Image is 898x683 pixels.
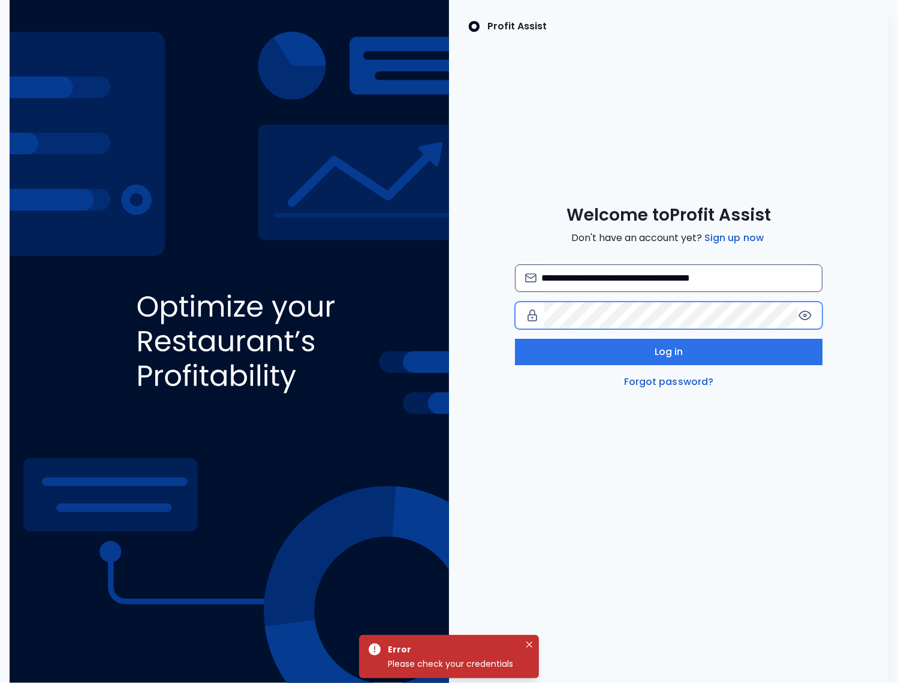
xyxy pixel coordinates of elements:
button: Log in [515,339,822,365]
p: Profit Assist [487,19,547,34]
span: Welcome to Profit Assist [566,204,771,226]
div: Error [388,642,515,657]
div: Please check your credentials [388,657,520,671]
button: Close [522,637,537,652]
a: Sign up now [702,231,766,245]
img: SpotOn Logo [468,19,480,34]
a: Forgot password? [622,375,716,389]
img: email [525,273,537,282]
span: Don't have an account yet? [571,231,766,245]
span: Log in [655,345,683,359]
